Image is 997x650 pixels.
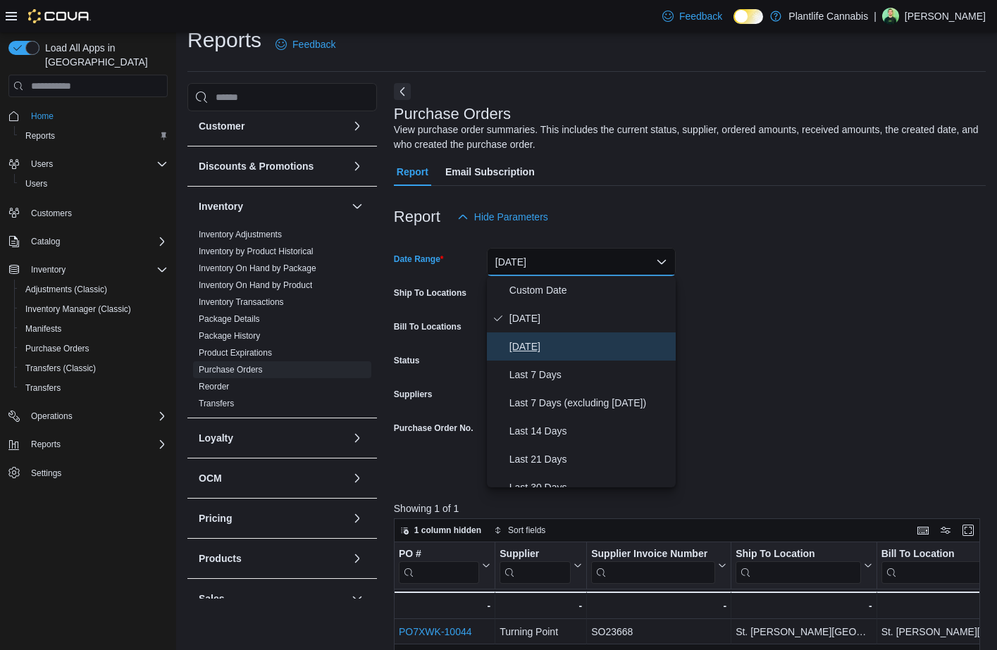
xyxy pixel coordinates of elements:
button: Discounts & Promotions [349,158,366,175]
a: Inventory On Hand by Package [199,263,316,273]
label: Ship To Locations [394,287,466,299]
div: - [398,597,490,614]
span: Transfers (Classic) [20,360,168,377]
button: Customer [199,119,346,133]
span: Reports [31,439,61,450]
button: Transfers (Classic) [14,358,173,378]
a: Settings [25,465,67,482]
a: Reorder [199,382,229,392]
span: Users [25,178,47,189]
a: Reports [20,127,61,144]
div: SO23668 [591,623,726,640]
span: Inventory [25,261,168,278]
span: Package Details [199,313,260,325]
h3: Purchase Orders [394,106,511,123]
h3: Loyalty [199,431,233,445]
a: Home [25,108,59,125]
button: Settings [3,463,173,483]
span: Reports [25,130,55,142]
a: Package History [199,331,260,341]
div: - [736,597,872,614]
span: Users [25,156,168,173]
p: Showing 1 of 1 [394,501,986,515]
span: Transfers [20,380,168,396]
div: PO # URL [399,548,479,584]
a: Inventory Transactions [199,297,284,307]
button: Manifests [14,319,173,339]
span: Inventory Adjustments [199,229,282,240]
button: OCM [199,471,346,485]
a: Product Expirations [199,348,272,358]
h3: Discounts & Promotions [199,159,314,173]
span: Inventory Manager (Classic) [25,304,131,315]
span: Report [397,158,428,186]
span: Customers [31,208,72,219]
span: Inventory On Hand by Product [199,280,312,291]
a: Manifests [20,320,67,337]
span: Last 30 Days [509,479,670,496]
a: Transfers [20,380,66,396]
div: Supplier [500,548,571,561]
button: Reports [14,126,173,146]
button: Users [25,156,58,173]
span: Operations [25,408,168,425]
button: [DATE] [487,248,676,276]
a: PO7XWK-10044 [399,626,472,637]
p: Plantlife Cannabis [788,8,868,25]
a: Inventory Adjustments [199,230,282,239]
h3: Report [394,208,440,225]
span: Users [20,175,168,192]
span: Last 7 Days [509,366,670,383]
span: [DATE] [509,338,670,355]
button: Purchase Orders [14,339,173,358]
button: Products [199,551,346,565]
span: Purchase Orders [20,340,168,357]
button: Discounts & Promotions [199,159,346,173]
button: Inventory Manager (Classic) [14,299,173,319]
label: Purchase Order No. [394,423,473,434]
button: Catalog [25,233,66,250]
span: Package History [199,330,260,342]
button: Products [349,550,366,567]
h1: Reports [187,26,261,54]
button: Customer [349,118,366,135]
h3: Sales [199,592,225,606]
div: Inventory [187,226,377,418]
span: Catalog [31,236,60,247]
span: Inventory by Product Historical [199,246,314,257]
button: Pricing [349,510,366,527]
span: Customers [25,204,168,221]
button: PO # [399,548,490,584]
button: Customers [3,202,173,223]
p: [PERSON_NAME] [905,8,986,25]
button: Users [14,174,173,194]
button: Inventory [349,198,366,215]
nav: Complex example [8,100,168,520]
span: Feedback [292,37,335,51]
p: | [874,8,877,25]
div: Select listbox [487,276,676,487]
span: 1 column hidden [414,525,481,536]
button: Keyboard shortcuts [915,522,931,539]
span: Inventory [31,264,66,275]
button: Sales [199,592,346,606]
button: Loyalty [349,430,366,446]
div: Supplier Invoice Number [591,548,715,584]
div: St. [PERSON_NAME][GEOGRAPHIC_DATA] [736,623,872,640]
label: Bill To Locations [394,321,462,332]
div: PO # [399,548,479,561]
button: Loyalty [199,431,346,445]
span: Settings [25,464,168,482]
a: Inventory Manager (Classic) [20,301,137,318]
span: Inventory Manager (Classic) [20,301,168,318]
input: Dark Mode [733,9,763,24]
button: Supplier [500,548,582,584]
span: Settings [31,468,61,479]
span: Sort fields [508,525,545,536]
h3: OCM [199,471,222,485]
button: Sort fields [488,522,551,539]
span: Last 14 Days [509,423,670,439]
button: Ship To Location [736,548,872,584]
span: Last 21 Days [509,451,670,468]
span: Hide Parameters [474,210,548,224]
